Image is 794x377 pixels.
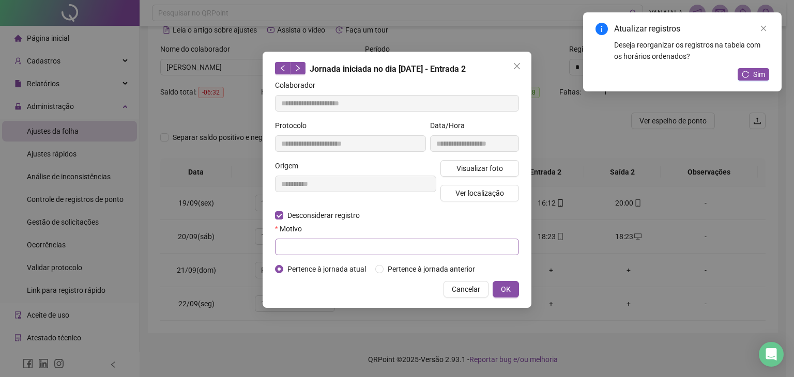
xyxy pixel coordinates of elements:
[430,120,471,131] label: Data/Hora
[753,69,765,80] span: Sim
[440,185,519,201] button: Ver localização
[455,187,504,199] span: Ver localização
[275,62,291,74] button: left
[275,160,305,171] label: Origem
[283,263,370,275] span: Pertence à jornada atual
[759,342,784,367] div: Open Intercom Messenger
[290,62,306,74] button: right
[275,80,322,91] label: Colaborador
[452,284,480,295] span: Cancelar
[614,23,769,35] div: Atualizar registros
[279,65,286,72] span: left
[283,210,364,221] span: Desconsiderar registro
[444,281,488,297] button: Cancelar
[742,71,749,78] span: reload
[513,62,521,70] span: close
[501,284,511,295] span: OK
[275,120,313,131] label: Protocolo
[595,23,608,35] span: info-circle
[509,58,525,74] button: Close
[456,163,503,174] span: Visualizar foto
[758,23,769,34] a: Close
[440,160,519,177] button: Visualizar foto
[760,25,767,32] span: close
[294,65,301,72] span: right
[275,62,519,75] div: Jornada iniciada no dia [DATE] - Entrada 2
[384,263,479,275] span: Pertence à jornada anterior
[493,281,519,297] button: OK
[275,223,309,234] label: Motivo
[738,68,769,81] button: Sim
[614,39,769,62] div: Deseja reorganizar os registros na tabela com os horários ordenados?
